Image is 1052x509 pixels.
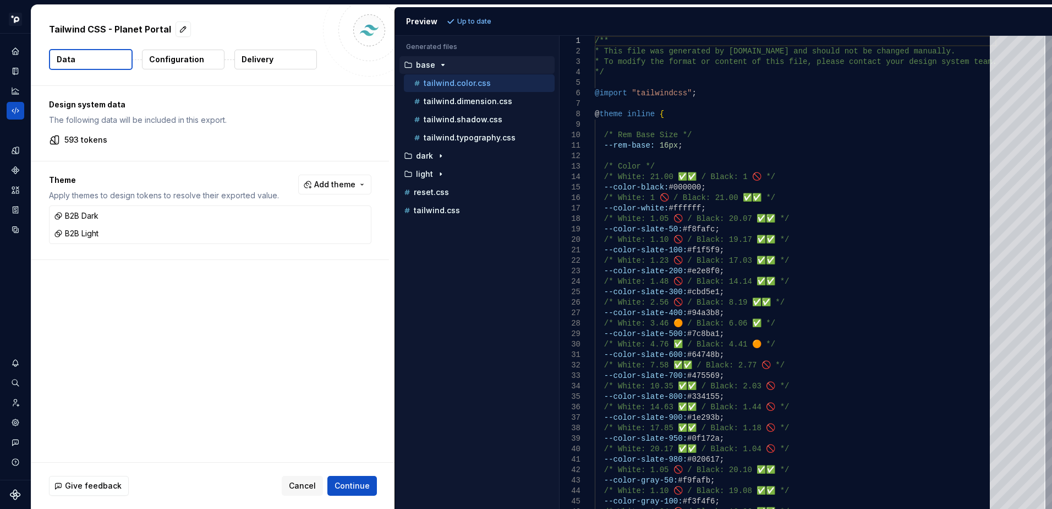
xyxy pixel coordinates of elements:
span: /* White: 1.10 🚫 / Black: 19.08 ✅✅ */ [604,486,789,495]
p: Theme [49,175,279,186]
button: Cancel [282,476,323,496]
span: ; [719,371,724,380]
span: --color-white: [604,204,669,213]
span: #f8fafc [682,225,715,234]
span: --color-slate-100: [604,246,687,254]
span: #1e293b [687,413,720,422]
span: #f9fafb [678,476,710,485]
span: /* White: 1 🚫 / Black: 21.00 ✅✅ */ [604,193,775,202]
p: 593 tokens [64,134,107,145]
div: 23 [560,266,580,277]
button: Give feedback [49,476,129,496]
div: 4 [560,67,580,78]
span: --color-slate-900: [604,413,687,422]
span: --color-slate-980: [604,455,687,464]
span: ; [719,288,724,296]
span: --color-slate-700: [604,371,687,380]
div: 24 [560,277,580,287]
span: Cancel [289,480,316,491]
span: --color-slate-400: [604,308,687,317]
p: tailwind.color.css [424,79,491,88]
div: 29 [560,329,580,339]
div: 12 [560,151,580,161]
div: 37 [560,413,580,423]
p: Design system data [49,99,371,110]
span: --color-gray-50: [604,476,677,485]
span: --color-slate-950: [604,434,687,443]
div: 14 [560,172,580,182]
span: ; [719,455,724,464]
div: 44 [560,486,580,496]
span: "tailwindcss" [632,89,692,98]
p: base [416,61,435,69]
span: #ffffff [669,204,701,213]
a: Design tokens [7,142,24,159]
svg: Supernova Logo [10,489,21,500]
span: 16px [659,141,678,150]
img: deb07db6-ec04-4ac8-9ca0-9ed434161f92.png [9,13,22,26]
div: Preview [406,16,437,27]
span: /* White: 1.48 🚫 / Black: 14.14 ✅✅ */ [604,277,789,286]
p: Up to date [457,17,491,26]
span: /* White: 17.85 ✅✅ / Black: 1.18 🚫 */ [604,424,789,432]
span: #64748b [687,350,720,359]
button: Contact support [7,434,24,451]
a: Data sources [7,221,24,239]
a: Components [7,161,24,179]
span: /* White: 1.05 🚫 / Black: 20.07 ✅✅ */ [604,214,789,223]
div: Documentation [7,62,24,80]
div: 27 [560,308,580,318]
span: inline [627,110,654,118]
div: 22 [560,256,580,266]
span: #475569 [687,371,720,380]
button: base [399,59,555,71]
span: ; [719,413,724,422]
span: ; [701,183,705,192]
span: #0f172a [687,434,720,443]
p: reset.css [414,188,449,197]
button: tailwind.dimension.css [404,95,555,107]
span: /* White: 2.56 🚫 / Black: 8.19 ✅✅ */ [604,298,784,307]
div: 21 [560,245,580,256]
span: #cbd5e1 [687,288,720,296]
span: lease contact your design system team. [821,57,996,66]
div: 38 [560,423,580,434]
div: 10 [560,130,580,140]
span: #94a3b8 [687,308,720,317]
button: light [399,168,555,180]
span: ; [719,267,724,275]
div: B2B Light [54,228,98,239]
span: --color-slate-50: [604,225,682,234]
span: ; [715,497,719,506]
div: 32 [560,360,580,371]
span: * To modify the format or content of this file, p [595,57,821,66]
span: ; [719,246,724,254]
span: #7c8ba1 [687,329,720,338]
div: 20 [560,235,580,245]
div: 9 [560,120,580,130]
span: #f3f4f6 [682,497,715,506]
div: 42 [560,465,580,475]
div: B2B Dark [54,210,98,221]
p: Delivery [242,54,273,65]
span: ; [719,308,724,317]
a: Home [7,42,24,60]
div: Analytics [7,82,24,100]
span: theme [599,110,622,118]
div: 18 [560,214,580,224]
div: Search ⌘K [7,374,24,392]
button: Data [49,49,133,70]
button: Continue [327,476,377,496]
p: Data [57,54,75,65]
span: --color-slate-600: [604,350,687,359]
span: ; [710,476,715,485]
span: ; [719,434,724,443]
button: tailwind.typography.css [404,132,555,144]
div: 5 [560,78,580,88]
div: 11 [560,140,580,151]
p: Configuration [149,54,204,65]
span: --color-slate-300: [604,288,687,296]
span: #000000 [669,183,701,192]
